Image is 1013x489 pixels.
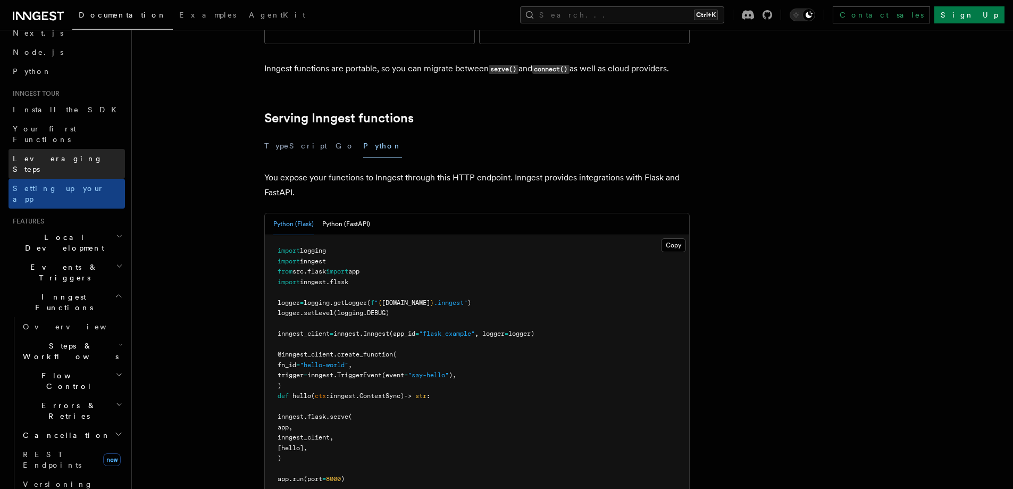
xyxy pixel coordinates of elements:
span: ) [467,299,471,306]
span: app, [278,424,292,431]
span: "say-hello" [408,371,449,379]
span: from [278,268,292,275]
span: import [326,268,348,275]
span: inngest [300,258,326,265]
button: Inngest Functions [9,287,125,317]
span: run [292,475,304,483]
a: Examples [173,3,242,29]
span: ( [367,299,371,306]
span: inngest [300,278,326,286]
span: app [278,475,289,483]
a: AgentKit [242,3,312,29]
span: . [330,299,333,306]
span: Install the SDK [13,105,123,114]
button: Cancellation [19,426,125,445]
span: { [378,299,382,306]
button: Local Development [9,228,125,258]
button: Copy [661,238,686,252]
span: logger [278,309,300,317]
span: , logger [475,330,505,337]
span: (logging.DEBUG) [333,309,389,317]
span: flask [307,413,326,420]
span: logger [278,299,300,306]
span: ) [278,454,281,462]
span: Node.js [13,48,63,56]
span: inngest_client [278,330,330,337]
span: Documentation [79,11,166,19]
span: Your first Functions [13,125,76,144]
span: , [348,361,352,369]
span: logging [300,247,326,254]
button: Errors & Retries [19,396,125,426]
span: " [374,299,378,306]
span: Inngest Functions [9,292,115,313]
span: str [415,392,426,400]
span: = [296,361,300,369]
span: ( [348,413,352,420]
span: : [426,392,430,400]
span: = [505,330,508,337]
a: Documentation [72,3,173,30]
span: Inngest [363,330,389,337]
a: Leveraging Steps [9,149,125,179]
span: serve [330,413,348,420]
span: Overview [23,322,132,331]
span: inngest [278,413,304,420]
span: [hello], [278,444,307,452]
span: inngest [330,392,356,400]
a: Python [9,62,125,81]
span: } [430,299,434,306]
button: Toggle dark mode [790,9,815,21]
span: @inngest_client [278,351,333,358]
span: Inngest tour [9,89,60,98]
span: Setting up your app [13,184,104,203]
span: Features [9,217,44,226]
a: Install the SDK [9,100,125,119]
span: (port [304,475,322,483]
span: . [359,330,363,337]
a: Node.js [9,43,125,62]
span: -> [404,392,412,400]
button: TypeScript [264,134,327,158]
span: ContextSync) [359,392,404,400]
span: = [322,475,326,483]
span: inngest_client, [278,434,333,441]
button: Python (Flask) [273,213,314,235]
button: Steps & Workflows [19,336,125,366]
a: REST Endpointsnew [19,445,125,475]
span: Examples [179,11,236,19]
span: : [326,392,330,400]
span: new [103,453,121,466]
span: trigger [278,371,304,379]
span: . [333,351,337,358]
span: Events & Triggers [9,262,116,283]
span: . [326,413,330,420]
span: = [300,299,304,306]
span: REST Endpoints [23,450,81,469]
code: serve() [489,65,518,74]
button: Search...Ctrl+K [520,6,724,23]
span: hello [292,392,311,400]
span: "flask_example" [419,330,475,337]
span: = [415,330,419,337]
span: import [278,258,300,265]
span: Versioning [23,480,93,488]
a: Next.js [9,23,125,43]
span: = [304,371,307,379]
span: Leveraging Steps [13,154,103,173]
span: import [278,247,300,254]
span: src [292,268,304,275]
button: Go [336,134,355,158]
span: Local Development [9,232,116,253]
span: . [326,278,330,286]
span: Errors & Retries [19,400,115,421]
span: import [278,278,300,286]
button: Python (FastAPI) [322,213,370,235]
a: Sign Up [934,6,1004,23]
span: ctx [315,392,326,400]
span: create_function [337,351,393,358]
code: connect() [532,65,570,74]
span: 8000 [326,475,341,483]
button: Flow Control [19,366,125,396]
span: = [404,371,408,379]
